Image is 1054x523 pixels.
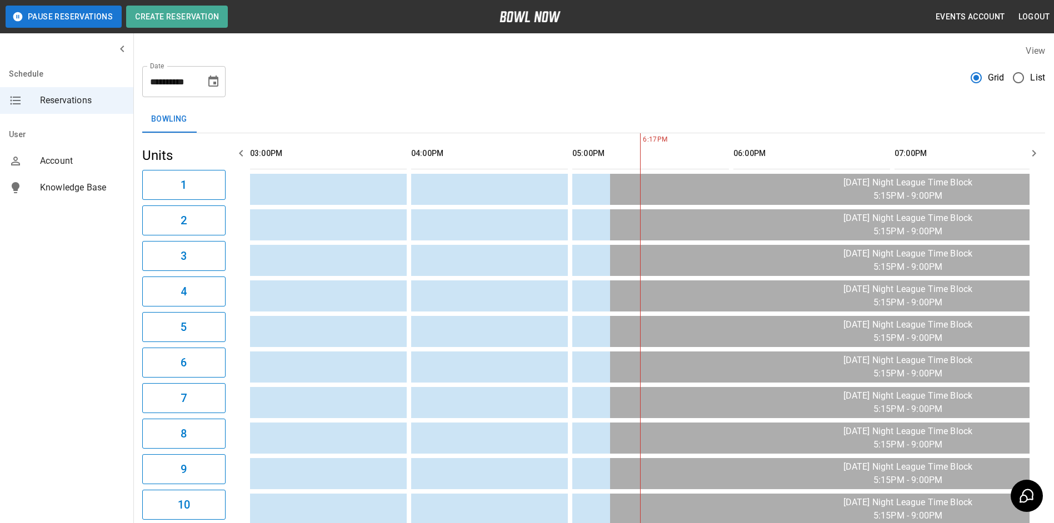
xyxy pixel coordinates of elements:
[6,6,122,28] button: Pause Reservations
[1026,46,1045,56] label: View
[142,312,226,342] button: 5
[142,205,226,235] button: 2
[411,138,568,169] th: 04:00PM
[1030,71,1045,84] span: List
[181,212,187,229] h6: 2
[181,460,187,478] h6: 9
[988,71,1005,84] span: Grid
[142,147,226,164] h5: Units
[499,11,561,22] img: logo
[181,247,187,265] h6: 3
[181,318,187,336] h6: 5
[181,425,187,442] h6: 8
[181,389,187,407] h6: 7
[40,94,124,107] span: Reservations
[40,154,124,168] span: Account
[142,276,226,306] button: 4
[202,71,224,93] button: Choose date, selected date is Aug 28, 2025
[181,354,187,371] h6: 6
[142,348,226,378] button: 6
[181,176,187,194] h6: 1
[142,170,226,200] button: 1
[142,454,226,484] button: 9
[40,181,124,194] span: Knowledge Base
[572,138,729,169] th: 05:00PM
[178,496,190,514] h6: 10
[733,138,890,169] th: 06:00PM
[250,138,407,169] th: 03:00PM
[181,283,187,300] h6: 4
[142,241,226,271] button: 3
[640,134,643,145] span: 6:17PM
[142,383,226,413] button: 7
[931,7,1010,27] button: Events Account
[1014,7,1054,27] button: Logout
[142,106,196,133] button: Bowling
[142,106,1045,133] div: inventory tabs
[142,419,226,449] button: 8
[142,490,226,520] button: 10
[126,6,228,28] button: Create Reservation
